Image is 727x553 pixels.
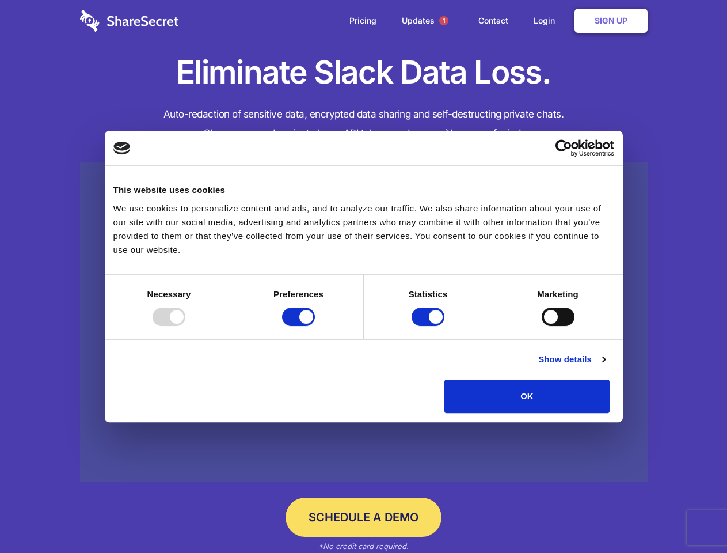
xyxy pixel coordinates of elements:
span: 1 [439,16,448,25]
img: logo [113,142,131,154]
a: Show details [538,353,605,366]
div: We use cookies to personalize content and ads, and to analyze our traffic. We also share informat... [113,202,614,257]
img: logo-wordmark-white-trans-d4663122ce5f474addd5e946df7df03e33cb6a1c49d2221995e7729f52c070b2.svg [80,10,178,32]
em: *No credit card required. [318,541,409,551]
a: Schedule a Demo [286,498,441,537]
a: Usercentrics Cookiebot - opens in a new window [513,139,614,157]
div: This website uses cookies [113,183,614,197]
a: Sign Up [574,9,648,33]
button: OK [444,380,610,413]
strong: Marketing [537,289,578,299]
a: Wistia video thumbnail [80,162,648,482]
h4: Auto-redaction of sensitive data, encrypted data sharing and self-destructing private chats. Shar... [80,105,648,143]
a: Pricing [338,3,388,39]
a: Login [522,3,572,39]
strong: Necessary [147,289,191,299]
a: Contact [467,3,520,39]
h1: Eliminate Slack Data Loss. [80,52,648,93]
strong: Preferences [273,289,323,299]
strong: Statistics [409,289,448,299]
